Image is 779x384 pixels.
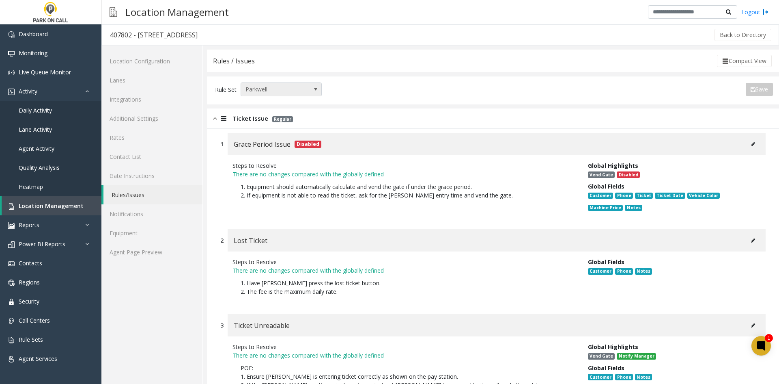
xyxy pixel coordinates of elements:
a: Integrations [101,90,202,109]
img: 'icon' [8,318,15,324]
p: 1. Have [PERSON_NAME] press the lost ticket button. 2. The fee is the maximum daily rate. [232,275,576,300]
span: Phone [615,268,633,275]
div: Rules / Issues [213,56,255,66]
span: Global Fields [588,182,624,190]
img: logout [762,8,769,16]
span: Global Highlights [588,343,638,351]
span: Location Management [19,202,84,210]
span: Lost Ticket [234,235,267,246]
a: Notifications [101,204,202,223]
a: Rules/Issues [103,185,202,204]
img: 'icon' [8,260,15,267]
img: opened [213,114,217,123]
button: Back to Directory [714,29,771,41]
span: Vend Gate [588,171,615,178]
span: Daily Activity [19,106,52,114]
span: Parkwell [241,83,305,96]
span: Ticket Date [655,193,685,199]
span: Disabled [295,141,321,148]
div: 407802 - [STREET_ADDRESS] [110,30,198,40]
img: 'icon' [8,280,15,286]
a: Agent Page Preview [101,243,202,262]
button: Compact View [717,55,772,67]
img: 'icon' [8,31,15,38]
span: Notify Manager [617,353,656,360]
span: Security [19,297,39,305]
span: Global Fields [588,364,624,372]
a: Additional Settings [101,109,202,128]
p: There are no changes compared with the globally defined [232,351,576,360]
a: Rates [101,128,202,147]
a: Location Configuration [101,52,202,71]
span: Machine Price [588,205,623,211]
span: Grace Period Issue [234,139,291,150]
div: Steps to Resolve [232,343,576,351]
img: 'icon' [8,356,15,362]
span: Phone [615,193,633,199]
span: Dashboard [19,30,48,38]
span: Regular [272,116,293,122]
span: Global Fields [588,258,624,266]
div: 1 [765,334,773,342]
span: Customer [588,193,613,199]
span: Heatmap [19,183,43,191]
div: Rule Set [215,82,237,96]
img: 'icon' [8,69,15,76]
span: Notes [635,374,652,380]
img: 'icon' [8,241,15,248]
div: Steps to Resolve [232,161,576,170]
div: 3 [220,321,224,330]
span: Vehicle Color [687,193,720,199]
span: Disabled [617,171,639,178]
img: 'icon' [8,50,15,57]
span: Customer [588,374,613,380]
a: Lanes [101,71,202,90]
div: Steps to Resolve [232,258,576,266]
span: Activity [19,87,37,95]
img: 'icon' [8,337,15,343]
span: Lane Activity [19,126,52,133]
a: Contact List [101,147,202,166]
a: Logout [741,8,769,16]
span: Quality Analysis [19,164,60,171]
p: There are no changes compared with the globally defined [232,266,576,275]
span: Rule Sets [19,336,43,343]
p: 1. Equipment should automatically calculate and vend the gate if under the grace period. 2. If eq... [232,178,576,204]
span: Regions [19,278,40,286]
img: 'icon' [8,222,15,229]
span: Phone [615,374,633,380]
span: Customer [588,268,613,275]
a: Gate Instructions [101,166,202,185]
div: 1 [220,140,224,148]
span: Agent Services [19,355,57,362]
span: Power BI Reports [19,240,65,248]
h3: Location Management [121,2,233,22]
span: Ticket Unreadable [234,320,290,331]
a: Equipment [101,223,202,243]
span: Contacts [19,259,42,267]
span: Vend Gate [588,353,615,360]
span: Call Centers [19,317,50,324]
img: 'icon' [8,203,15,210]
img: pageIcon [110,2,117,22]
img: 'icon' [8,89,15,95]
span: Ticket [635,193,653,199]
a: Location Management [2,196,101,215]
span: Live Queue Monitor [19,68,71,76]
button: Save [746,83,773,96]
span: Global Highlights [588,162,638,169]
span: Notes [625,205,642,211]
span: Agent Activity [19,145,54,152]
div: 2 [220,236,224,245]
span: Notes [635,268,652,275]
p: There are no changes compared with the globally defined [232,170,576,178]
span: Ticket Issue [232,114,268,123]
img: 'icon' [8,299,15,305]
span: Monitoring [19,49,47,57]
span: Reports [19,221,39,229]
